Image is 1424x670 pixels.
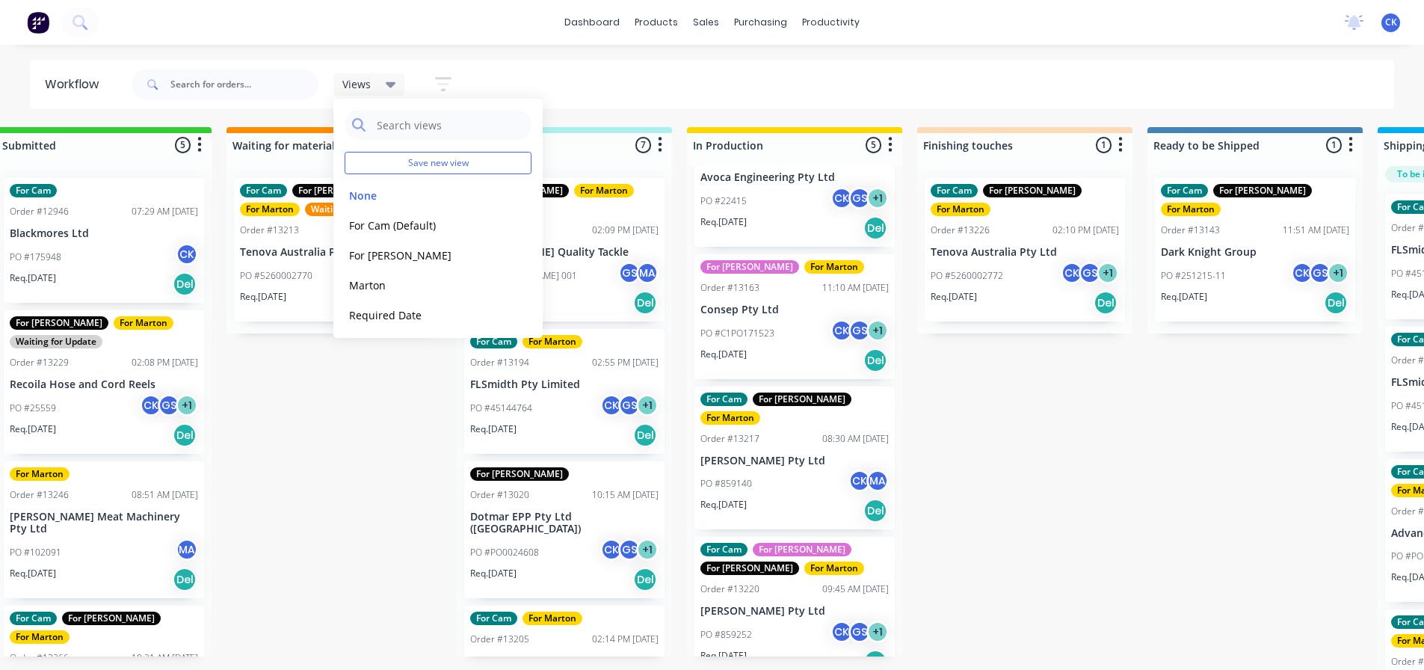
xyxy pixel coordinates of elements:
[345,247,504,264] button: For [PERSON_NAME]
[27,11,49,34] img: Factory
[464,329,665,454] div: For CamFor MartonOrder #1319402:55 PM [DATE]FLSmidth Pty LimitedPO #45144764CKGS+1Req.[DATE]Del
[176,243,198,265] div: CK
[1079,262,1101,284] div: GS
[700,393,748,406] div: For Cam
[700,348,747,361] p: Req. [DATE]
[345,217,504,234] button: For Cam (Default)
[1309,262,1331,284] div: GS
[375,110,524,140] input: Search views
[240,184,287,197] div: For Cam
[700,628,752,642] p: PO #859252
[804,562,864,575] div: For Marton
[592,633,659,646] div: 02:14 PM [DATE]
[1161,203,1221,216] div: For Marton
[470,422,517,436] p: Req. [DATE]
[345,152,531,174] button: Save new view
[345,307,504,324] button: Required Date
[574,184,634,197] div: For Marton
[633,423,657,447] div: Del
[345,277,504,294] button: Marton
[795,11,867,34] div: productivity
[470,356,529,369] div: Order #13194
[618,262,641,284] div: GS
[753,543,851,556] div: For [PERSON_NAME]
[1385,16,1397,29] span: CK
[10,422,56,436] p: Req. [DATE]
[1161,246,1349,259] p: Dark Knight Group
[470,378,659,391] p: FLSmidth Pty Limited
[10,335,102,348] div: Waiting for Update
[700,411,760,425] div: For Marton
[45,76,106,93] div: Workflow
[618,394,641,417] div: GS
[925,178,1125,322] div: For CamFor [PERSON_NAME]For MartonOrder #1322602:10 PM [DATE]Tenova Australia Pty LtdPO #52600027...
[931,290,977,304] p: Req. [DATE]
[700,260,799,274] div: For [PERSON_NAME]
[866,319,889,342] div: + 1
[240,290,286,304] p: Req. [DATE]
[700,562,799,575] div: For [PERSON_NAME]
[10,546,61,559] p: PO #102091
[931,246,1119,259] p: Tenova Australia Pty Ltd
[10,205,69,218] div: Order #12946
[10,271,56,285] p: Req. [DATE]
[700,327,774,340] p: PO #C1PO171523
[804,260,864,274] div: For Marton
[170,70,318,99] input: Search for orders...
[470,655,659,668] p: FLSmidth Pty Limited
[173,272,197,296] div: Del
[464,178,665,322] div: For [PERSON_NAME]For MartonRemakeOrder #1299202:09 PM [DATE][PERSON_NAME] Quality TacklePO #[PERS...
[10,316,108,330] div: For [PERSON_NAME]
[700,215,747,229] p: Req. [DATE]
[931,224,990,237] div: Order #13226
[866,621,889,643] div: + 1
[470,612,517,625] div: For Cam
[342,76,371,92] span: Views
[1097,262,1119,284] div: + 1
[700,477,752,491] p: PO #859140
[1052,224,1119,237] div: 02:10 PM [DATE]
[627,11,685,34] div: products
[700,194,747,208] p: PO #22415
[931,184,978,197] div: For Cam
[1324,291,1348,315] div: Del
[753,393,851,406] div: For [PERSON_NAME]
[830,187,853,209] div: CK
[848,187,871,209] div: GS
[10,378,198,391] p: Recoila Hose and Cord Reels
[822,432,889,446] div: 08:30 AM [DATE]
[1213,184,1312,197] div: For [PERSON_NAME]
[114,316,173,330] div: For Marton
[10,488,69,502] div: Order #13246
[1161,290,1207,304] p: Req. [DATE]
[848,319,871,342] div: GS
[10,356,69,369] div: Order #13229
[10,467,70,481] div: For Marton
[470,246,659,259] p: [PERSON_NAME] Quality Tackle
[863,348,887,372] div: Del
[863,216,887,240] div: Del
[694,254,895,379] div: For [PERSON_NAME]For MartonOrder #1316311:10 AM [DATE]Consep Pty LtdPO #C1PO171523CKGS+1Req.[DATE...
[4,310,204,454] div: For [PERSON_NAME]For MartonWaiting for UpdateOrder #1322902:08 PM [DATE]Recoila Hose and Cord Ree...
[636,262,659,284] div: MA
[4,178,204,303] div: For CamOrder #1294607:29 AM [DATE]Blackmores LtdPO #175948CKReq.[DATE]Del
[866,187,889,209] div: + 1
[10,511,198,536] p: [PERSON_NAME] Meat Machinery Pty Ltd
[727,11,795,34] div: purchasing
[636,394,659,417] div: + 1
[1094,291,1118,315] div: Del
[866,470,889,492] div: MA
[618,538,641,561] div: GS
[470,402,532,415] p: PO #45144764
[345,187,504,204] button: None
[470,633,529,646] div: Order #13205
[700,649,747,663] p: Req. [DATE]
[240,203,300,216] div: For Marton
[240,269,312,283] p: PO #5260002770
[240,246,428,259] p: Tenova Australia Pty Ltd
[10,630,70,644] div: For Marton
[523,612,582,625] div: For Marton
[10,184,57,197] div: For Cam
[694,387,895,530] div: For CamFor [PERSON_NAME]For MartonOrder #1321708:30 AM [DATE][PERSON_NAME] Pty LtdPO #859140CKMAR...
[1161,224,1220,237] div: Order #13143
